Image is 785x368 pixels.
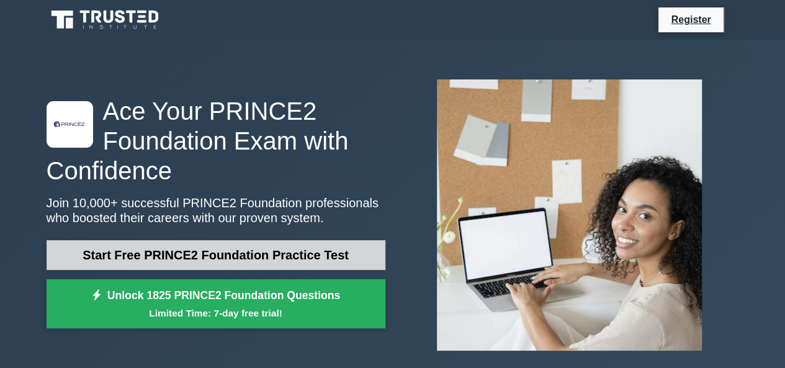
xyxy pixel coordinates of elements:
small: Limited Time: 7-day free trial! [62,306,370,320]
a: Unlock 1825 PRINCE2 Foundation QuestionsLimited Time: 7-day free trial! [47,279,385,329]
a: Start Free PRINCE2 Foundation Practice Test [47,240,385,270]
h1: Ace Your PRINCE2 Foundation Exam with Confidence [47,96,385,186]
p: Join 10,000+ successful PRINCE2 Foundation professionals who boosted their careers with our prove... [47,195,385,225]
a: Register [663,12,718,27]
